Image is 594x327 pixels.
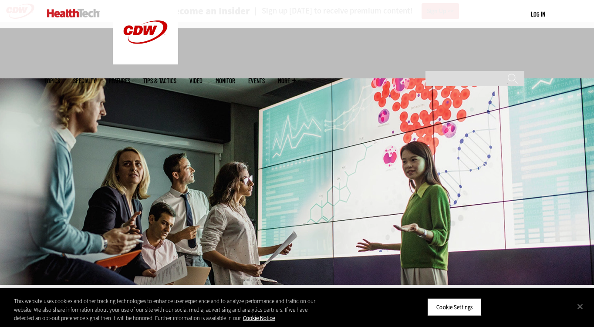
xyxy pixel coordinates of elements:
a: Log in [531,10,545,18]
a: Tips & Tactics [143,78,176,84]
a: More information about your privacy [243,314,275,322]
img: Home [47,9,100,17]
a: CDW [113,57,178,67]
a: Features [109,78,130,84]
div: This website uses cookies and other tracking technologies to enhance user experience and to analy... [14,297,327,323]
a: MonITor [216,78,235,84]
a: Video [189,78,202,84]
div: User menu [531,10,545,19]
span: More [278,78,296,84]
a: Events [248,78,265,84]
span: Topics [44,78,60,84]
span: Specialty [73,78,96,84]
button: Cookie Settings [427,298,482,316]
button: Close [570,297,590,316]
